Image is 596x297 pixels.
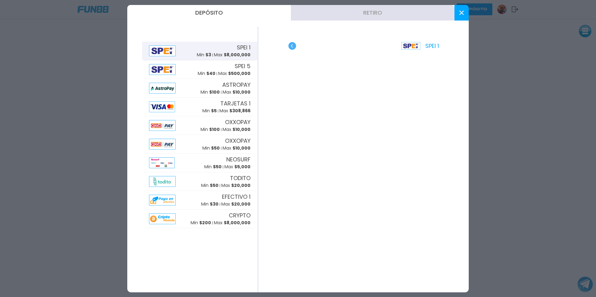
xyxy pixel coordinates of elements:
span: $ 50 [211,145,220,151]
button: AlipayEFECTIVO 1Min $30Max $20,000 [142,191,257,210]
span: $ 3 [205,52,211,58]
img: Alipay [149,101,175,112]
button: AlipayASTROPAYMin $100Max $10,000 [142,79,257,98]
button: AlipayNEOSURFMin $50Max $5,000 [142,154,257,172]
p: Max [214,52,251,58]
p: Min [197,52,211,58]
img: Alipay [149,83,176,94]
p: Min [198,70,215,77]
span: EFECTIVO 1 [222,193,251,201]
p: Max [221,201,251,207]
img: Platform Logo [401,42,420,50]
span: $ 8,000,000 [224,220,251,226]
span: ASTROPAY [222,81,251,89]
p: Max [223,126,251,133]
button: AlipaySPEI 1Min $3Max $8,000,000 [142,42,257,60]
button: Depósito [127,5,291,21]
span: $ 50 [210,182,219,188]
img: Alipay [149,45,176,56]
p: Min [191,220,211,226]
span: $ 20,000 [231,182,251,188]
p: Min [202,145,220,151]
button: AlipayTARJETAS 1Min $5Max $308,866 [142,98,257,116]
p: Max [223,145,251,151]
p: Max [224,164,251,170]
p: Max [214,220,251,226]
button: AlipayOXXOPAYMin $100Max $10,000 [142,116,257,135]
span: OXXOPAY [225,137,251,145]
span: $ 50 [213,164,222,170]
button: AlipayCRYPTOMin $200Max $8,000,000 [142,210,257,228]
p: Min [201,89,220,95]
p: Min [201,201,219,207]
span: $ 5,000 [234,164,251,170]
img: Alipay [149,64,176,75]
img: Alipay [149,195,176,206]
span: CRYPTO [229,211,251,220]
button: AlipayOXXOPAYMin $50Max $10,000 [142,135,257,154]
p: Min [201,182,219,189]
p: Max [219,108,251,114]
span: $ 100 [209,126,220,132]
span: $ 8,000,000 [224,52,251,58]
img: Alipay [149,120,176,131]
span: $ 10,000 [233,145,251,151]
p: SPEI 1 [401,42,439,50]
p: Min [204,164,222,170]
p: Max [218,70,251,77]
button: AlipaySPEI 5Min $40Max $500,000 [142,60,257,79]
span: $ 500,000 [228,70,251,77]
span: TODITO [230,174,251,182]
img: Alipay [149,213,176,224]
span: $ 20,000 [231,201,251,207]
p: Max [223,89,251,95]
span: $ 100 [209,89,220,95]
span: OXXOPAY [225,118,251,126]
span: $ 30 [210,201,219,207]
p: Min [202,108,217,114]
span: $ 10,000 [233,126,251,132]
span: $ 200 [199,220,211,226]
button: Retiro [291,5,454,21]
img: Alipay [149,157,175,168]
img: Alipay [149,176,176,187]
p: Max [221,182,251,189]
img: Alipay [149,139,176,150]
p: Min [201,126,220,133]
span: $ 308,866 [229,108,251,114]
span: $ 40 [206,70,215,77]
span: $ 10,000 [233,89,251,95]
span: SPEI 5 [235,62,251,70]
span: $ 5 [211,108,217,114]
span: SPEI 1 [237,43,251,52]
span: TARJETAS 1 [220,99,251,108]
span: NEOSURF [226,155,251,164]
button: AlipayTODITOMin $50Max $20,000 [142,172,257,191]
